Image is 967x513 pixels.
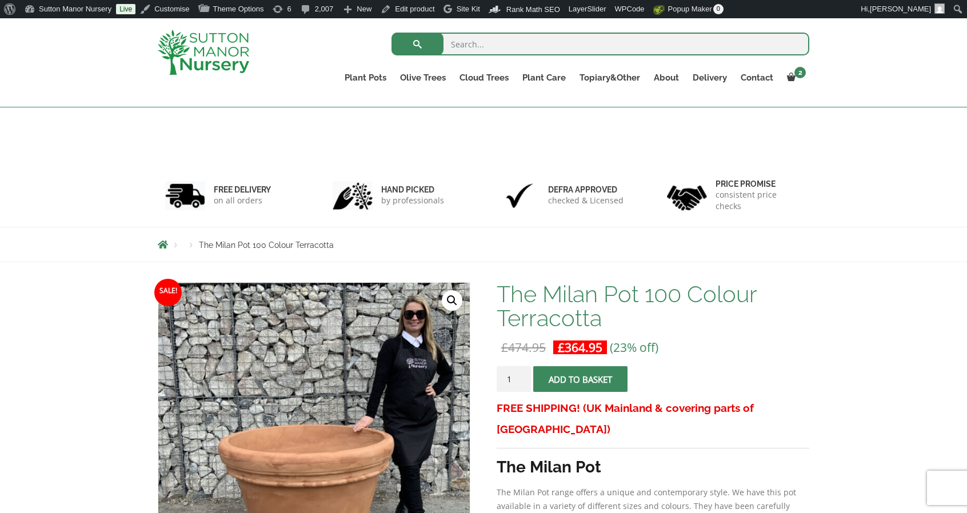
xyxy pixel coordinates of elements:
[548,195,624,206] p: checked & Licensed
[442,290,462,311] a: View full-screen image gallery
[199,241,334,250] span: The Milan Pot 100 Colour Terracotta
[780,70,809,86] a: 2
[501,339,508,355] span: £
[158,240,809,249] nav: Breadcrumbs
[734,70,780,86] a: Contact
[870,5,931,13] span: [PERSON_NAME]
[501,339,546,355] bdi: 474.95
[158,30,249,75] img: logo
[457,5,480,13] span: Site Kit
[716,189,802,212] p: consistent price checks
[558,339,565,355] span: £
[497,398,809,440] h3: FREE SHIPPING! (UK Mainland & covering parts of [GEOGRAPHIC_DATA])
[214,185,271,195] h6: FREE DELIVERY
[497,282,809,330] h1: The Milan Pot 100 Colour Terracotta
[214,195,271,206] p: on all orders
[610,339,658,355] span: (23% off)
[500,181,540,210] img: 3.jpg
[533,366,628,392] button: Add to basket
[497,366,531,392] input: Product quantity
[506,5,560,14] span: Rank Math SEO
[154,279,182,306] span: Sale!
[453,70,516,86] a: Cloud Trees
[573,70,647,86] a: Topiary&Other
[497,458,601,476] strong: The Milan Pot
[794,67,806,78] span: 2
[333,181,373,210] img: 2.jpg
[393,70,453,86] a: Olive Trees
[713,4,724,14] span: 0
[647,70,686,86] a: About
[165,181,205,210] img: 1.jpg
[548,185,624,195] h6: Defra approved
[381,195,444,206] p: by professionals
[667,178,707,213] img: 4.jpg
[516,70,573,86] a: Plant Care
[558,339,602,355] bdi: 364.95
[381,185,444,195] h6: hand picked
[686,70,734,86] a: Delivery
[391,33,809,55] input: Search...
[716,179,802,189] h6: Price promise
[338,70,393,86] a: Plant Pots
[116,4,135,14] a: Live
